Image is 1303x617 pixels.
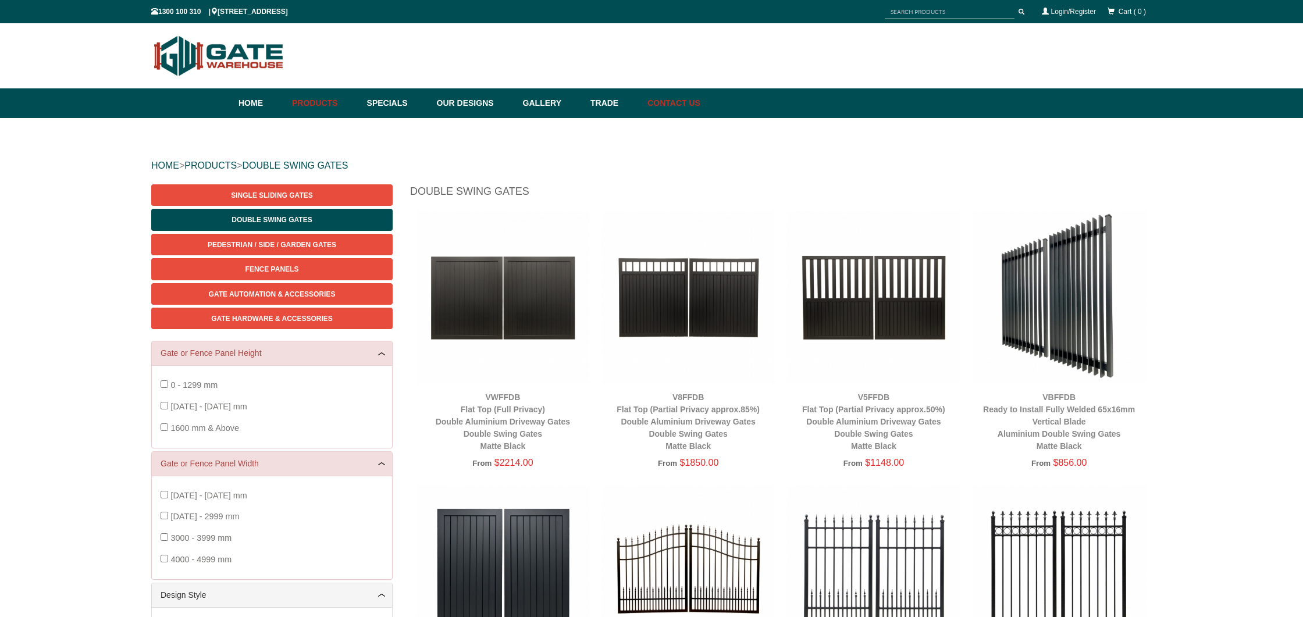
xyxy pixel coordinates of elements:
[161,347,383,359] a: Gate or Fence Panel Height
[1119,8,1146,16] span: Cart ( 0 )
[170,533,232,543] span: 3000 - 3999 mm
[245,265,299,273] span: Fence Panels
[286,88,361,118] a: Products
[184,161,237,170] a: PRODUCTS
[170,512,239,521] span: [DATE] - 2999 mm
[1051,8,1096,16] a: Login/Register
[494,458,533,468] span: $2214.00
[802,393,945,451] a: V5FFDBFlat Top (Partial Privacy approx.50%)Double Aluminium Driveway GatesDouble Swing GatesMatte...
[585,88,642,118] a: Trade
[232,216,312,224] span: Double Swing Gates
[151,258,393,280] a: Fence Panels
[517,88,585,118] a: Gallery
[1053,458,1087,468] span: $856.00
[161,589,383,601] a: Design Style
[972,211,1146,384] img: VBFFDB - Ready to Install Fully Welded 65x16mm Vertical Blade - Aluminium Double Swing Gates - Ma...
[151,308,393,329] a: Gate Hardware & Accessories
[436,393,570,451] a: VWFFDBFlat Top (Full Privacy)Double Aluminium Driveway GatesDouble Swing GatesMatte Black
[170,555,232,564] span: 4000 - 4999 mm
[170,491,247,500] span: [DATE] - [DATE] mm
[151,184,393,206] a: Single Sliding Gates
[242,161,348,170] a: DOUBLE SWING GATES
[416,211,590,384] img: VWFFDB - Flat Top (Full Privacy) - Double Aluminium Driveway Gates - Double Swing Gates - Matte B...
[211,315,333,323] span: Gate Hardware & Accessories
[151,161,179,170] a: HOME
[983,393,1135,451] a: VBFFDBReady to Install Fully Welded 65x16mm Vertical BladeAluminium Double Swing GatesMatte Black
[151,209,393,230] a: Double Swing Gates
[1031,459,1051,468] span: From
[209,290,336,298] span: Gate Automation & Accessories
[151,234,393,255] a: Pedestrian / Side / Garden Gates
[431,88,517,118] a: Our Designs
[170,380,218,390] span: 0 - 1299 mm
[151,147,1152,184] div: > >
[151,283,393,305] a: Gate Automation & Accessories
[617,393,760,451] a: V8FFDBFlat Top (Partial Privacy approx.85%)Double Aluminium Driveway GatesDouble Swing GatesMatte...
[865,458,904,468] span: $1148.00
[151,8,288,16] span: 1300 100 310 | [STREET_ADDRESS]
[410,184,1152,205] h1: Double Swing Gates
[151,29,287,83] img: Gate Warehouse
[680,458,719,468] span: $1850.00
[787,211,961,384] img: V5FFDB - Flat Top (Partial Privacy approx.50%) - Double Aluminium Driveway Gates - Double Swing G...
[472,459,492,468] span: From
[361,88,431,118] a: Specials
[1070,306,1303,576] iframe: LiveChat chat widget
[161,458,383,470] a: Gate or Fence Panel Width
[601,211,775,384] img: V8FFDB - Flat Top (Partial Privacy approx.85%) - Double Aluminium Driveway Gates - Double Swing G...
[238,88,286,118] a: Home
[208,241,336,249] span: Pedestrian / Side / Garden Gates
[843,459,863,468] span: From
[658,459,677,468] span: From
[170,423,239,433] span: 1600 mm & Above
[170,402,247,411] span: [DATE] - [DATE] mm
[885,5,1014,19] input: SEARCH PRODUCTS
[642,88,700,118] a: Contact Us
[231,191,312,199] span: Single Sliding Gates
